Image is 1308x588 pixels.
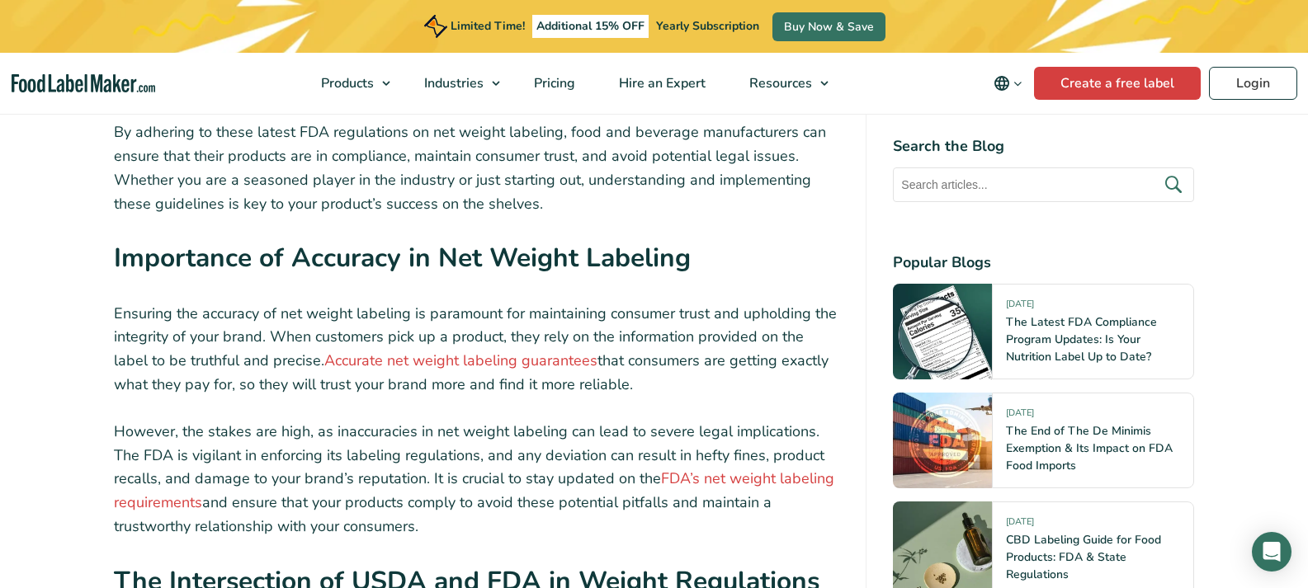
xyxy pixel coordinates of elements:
span: Additional 15% OFF [532,15,649,38]
a: Products [300,53,399,114]
span: Limited Time! [451,18,525,34]
a: Resources [728,53,837,114]
a: Create a free label [1034,67,1201,100]
a: CBD Labeling Guide for Food Products: FDA & State Regulations [1006,532,1161,582]
a: Login [1209,67,1297,100]
p: Ensuring the accuracy of net weight labeling is paramount for maintaining consumer trust and upho... [114,302,840,397]
a: Hire an Expert [597,53,724,114]
button: Change language [982,67,1034,100]
div: Open Intercom Messenger [1252,532,1291,572]
span: Pricing [529,74,577,92]
a: Buy Now & Save [772,12,885,41]
a: The End of The De Minimis Exemption & Its Impact on FDA Food Imports [1006,423,1173,473]
span: Hire an Expert [614,74,707,92]
a: Industries [403,53,508,114]
span: Yearly Subscription [656,18,759,34]
input: Search articles... [893,167,1194,202]
span: [DATE] [1006,298,1034,317]
a: Accurate net weight labeling guarantees [324,350,597,370]
a: Food Label Maker homepage [12,74,155,93]
span: Resources [744,74,814,92]
span: Products [316,74,375,92]
a: The Latest FDA Compliance Program Updates: Is Your Nutrition Label Up to Date? [1006,314,1157,365]
p: By adhering to these latest FDA regulations on net weight labeling, food and beverage manufacture... [114,120,840,215]
strong: Importance of Accuracy in Net Weight Labeling [114,240,691,275]
a: Pricing [512,53,593,114]
span: [DATE] [1006,407,1034,426]
span: Industries [419,74,485,92]
h4: Popular Blogs [893,252,1194,274]
h4: Search the Blog [893,135,1194,158]
span: [DATE] [1006,515,1034,534]
p: However, the stakes are high, as inaccuracies in net weight labeling can lead to severe legal imp... [114,420,840,539]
